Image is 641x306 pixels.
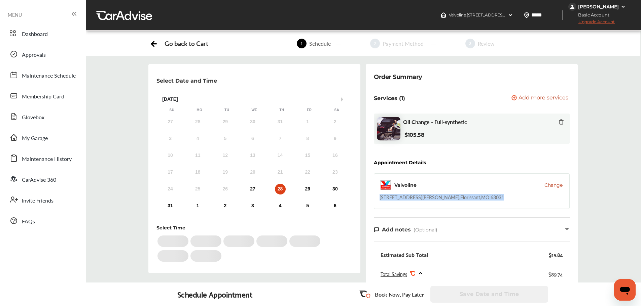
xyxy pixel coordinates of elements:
[449,12,579,17] span: Valvoline , [STREET_ADDRESS][PERSON_NAME] Florissant , MO 63031
[156,78,217,84] p: Select Date and Time
[6,45,79,63] a: Approvals
[381,251,428,258] div: Estimated Sub Total
[404,132,425,138] b: $105.58
[375,291,424,298] p: Book Now, Pay Later
[374,95,405,101] p: Services (1)
[465,39,475,48] span: 3
[220,201,230,211] div: Choose Tuesday, September 2nd, 2025
[302,167,313,178] div: Not available Friday, August 22nd, 2025
[275,167,286,178] div: Not available Thursday, August 21st, 2025
[302,201,313,211] div: Choose Friday, September 5th, 2025
[380,179,392,191] img: logo-valvoline.png
[6,149,79,167] a: Maintenance History
[192,167,203,178] div: Not available Monday, August 18th, 2025
[620,4,626,9] img: WGsFRI8htEPBVLJbROoPRyZpYNWhNONpIPPETTm6eUC0GeLEiAAAAAElFTkSuQmCC
[220,117,230,127] div: Not available Tuesday, July 29th, 2025
[403,119,467,125] span: Oil Change - Full-synthetic
[569,11,614,18] span: Basic Account
[394,182,417,188] div: Valvoline
[247,150,258,161] div: Not available Wednesday, August 13th, 2025
[158,96,351,102] div: [DATE]
[578,4,619,10] div: [PERSON_NAME]
[508,12,513,18] img: header-down-arrow.9dd2ce7d.svg
[302,117,313,127] div: Not available Friday, August 1st, 2025
[22,134,48,143] span: My Garage
[6,108,79,125] a: Glovebox
[568,3,576,11] img: jVpblrzwTbfkPYzPPzSLxeg0AAAAASUVORK5CYII=
[196,108,203,113] div: Mo
[275,184,286,194] div: Choose Thursday, August 28th, 2025
[223,108,230,113] div: Tu
[8,12,22,17] span: MENU
[165,117,176,127] div: Not available Sunday, July 27th, 2025
[22,196,54,205] span: Invite Friends
[220,184,230,194] div: Not available Tuesday, August 26th, 2025
[247,117,258,127] div: Not available Wednesday, July 30th, 2025
[568,19,615,28] span: Upgrade Account
[380,40,426,47] div: Payment Method
[220,150,230,161] div: Not available Tuesday, August 12th, 2025
[6,87,79,104] a: Membership Card
[330,167,341,178] div: Not available Saturday, August 23rd, 2025
[192,117,203,127] div: Not available Monday, July 28th, 2025
[247,133,258,144] div: Not available Wednesday, August 6th, 2025
[247,184,258,194] div: Choose Wednesday, August 27th, 2025
[511,95,570,101] a: Add more services
[165,201,176,211] div: Choose Sunday, August 31st, 2025
[6,191,79,209] a: Invite Friends
[156,115,349,213] div: month 2025-08
[177,290,253,299] div: Schedule Appointment
[6,66,79,84] a: Maintenance Schedule
[156,224,185,231] div: Select Time
[374,72,422,82] div: Order Summary
[562,10,563,20] img: header-divider.bc55588e.svg
[192,150,203,161] div: Not available Monday, August 11th, 2025
[192,133,203,144] div: Not available Monday, August 4th, 2025
[382,226,411,233] span: Add notes
[548,269,563,278] div: $89.74
[165,167,176,178] div: Not available Sunday, August 17th, 2025
[275,150,286,161] div: Not available Thursday, August 14th, 2025
[279,108,285,113] div: Th
[22,113,44,122] span: Glovebox
[220,133,230,144] div: Not available Tuesday, August 5th, 2025
[381,271,407,277] span: Total Savings
[275,133,286,144] div: Not available Thursday, August 7th, 2025
[165,150,176,161] div: Not available Sunday, August 10th, 2025
[370,39,380,48] span: 2
[6,25,79,42] a: Dashboard
[169,108,175,113] div: Su
[22,92,64,101] span: Membership Card
[374,160,426,165] div: Appointment Details
[377,117,400,140] img: oil-change-thumb.jpg
[22,51,46,59] span: Approvals
[330,133,341,144] div: Not available Saturday, August 9th, 2025
[22,30,48,39] span: Dashboard
[519,95,568,101] span: Add more services
[6,129,79,146] a: My Garage
[22,176,56,184] span: CarAdvise 360
[341,97,346,102] button: Next Month
[297,39,307,48] span: 1
[165,184,176,194] div: Not available Sunday, August 24th, 2025
[192,184,203,194] div: Not available Monday, August 25th, 2025
[6,170,79,188] a: CarAdvise 360
[330,201,341,211] div: Choose Saturday, September 6th, 2025
[22,72,76,80] span: Maintenance Schedule
[275,117,286,127] div: Not available Thursday, July 31st, 2025
[414,227,437,233] span: (Optional)
[475,40,497,47] div: Review
[275,201,286,211] div: Choose Thursday, September 4th, 2025
[544,182,563,188] button: Change
[22,217,35,226] span: FAQs
[441,12,446,18] img: header-home-logo.8d720a4f.svg
[220,167,230,178] div: Not available Tuesday, August 19th, 2025
[333,108,340,113] div: Sa
[307,40,333,47] div: Schedule
[330,184,341,194] div: Choose Saturday, August 30th, 2025
[306,108,313,113] div: Fr
[247,167,258,178] div: Not available Wednesday, August 20th, 2025
[247,201,258,211] div: Choose Wednesday, September 3rd, 2025
[330,117,341,127] div: Not available Saturday, August 2nd, 2025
